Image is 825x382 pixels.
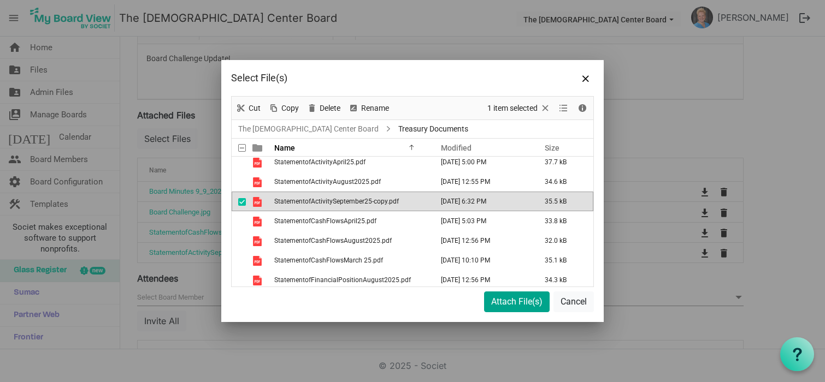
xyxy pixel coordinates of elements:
[429,211,533,231] td: May 09, 2025 5:03 PM column header Modified
[246,211,271,231] td: is template cell column header type
[429,231,533,250] td: September 05, 2025 12:56 PM column header Modified
[232,152,246,172] td: checkbox
[429,270,533,290] td: September 05, 2025 12:56 PM column header Modified
[396,122,470,136] span: Treasury Documents
[271,231,429,250] td: StatementofCashFlowsAugust2025.pdf is template cell column header Name
[344,97,393,120] div: Rename
[305,102,343,115] button: Delete
[577,70,594,86] button: Close
[274,144,295,152] span: Name
[232,250,246,270] td: checkbox
[573,97,592,120] div: Details
[271,250,429,270] td: StatementofCashFlowsMarch 25.pdf is template cell column header Name
[246,250,271,270] td: is template cell column header type
[533,270,593,290] td: 34.3 kB is template cell column header Size
[280,102,300,115] span: Copy
[346,102,391,115] button: Rename
[319,102,341,115] span: Delete
[360,102,390,115] span: Rename
[533,250,593,270] td: 35.1 kB is template cell column header Size
[232,211,246,231] td: checkbox
[274,276,411,284] span: StatementofFinancialPositionAugust2025.pdf
[236,122,381,136] a: The [DEMOGRAPHIC_DATA] Center Board
[486,102,553,115] button: Selection
[274,158,366,166] span: StatementofActivityApril25.pdf
[232,97,264,120] div: Cut
[231,70,521,86] div: Select File(s)
[246,172,271,192] td: is template cell column header type
[232,231,246,250] td: checkbox
[533,231,593,250] td: 32.0 kB is template cell column header Size
[575,102,590,115] button: Details
[429,250,533,270] td: April 03, 2025 10:10 PM column header Modified
[267,102,301,115] button: Copy
[246,152,271,172] td: is template cell column header type
[274,198,399,205] span: StatementofActivitySeptember25-copy.pdf
[429,172,533,192] td: September 05, 2025 12:55 PM column header Modified
[484,97,555,120] div: Clear selection
[247,102,262,115] span: Cut
[533,192,593,211] td: 35.5 kB is template cell column header Size
[274,217,376,225] span: StatementofCashFlowsApril25.pdf
[429,192,533,211] td: October 08, 2025 6:32 PM column header Modified
[484,291,550,312] button: Attach File(s)
[429,152,533,172] td: May 09, 2025 5:00 PM column header Modified
[264,97,303,120] div: Copy
[486,102,539,115] span: 1 item selected
[441,144,472,152] span: Modified
[553,291,594,312] button: Cancel
[232,192,246,211] td: checkbox
[271,172,429,192] td: StatementofActivityAugust2025.pdf is template cell column header Name
[274,256,383,264] span: StatementofCashFlowsMarch 25.pdf
[232,172,246,192] td: checkbox
[274,237,392,244] span: StatementofCashFlowsAugust2025.pdf
[271,152,429,172] td: StatementofActivityApril25.pdf is template cell column header Name
[234,102,263,115] button: Cut
[303,97,344,120] div: Delete
[274,178,381,186] span: StatementofActivityAugust2025.pdf
[545,144,559,152] span: Size
[557,102,570,115] button: View dropdownbutton
[246,270,271,290] td: is template cell column header type
[271,192,429,211] td: StatementofActivitySeptember25-copy.pdf is template cell column header Name
[555,97,573,120] div: View
[246,231,271,250] td: is template cell column header type
[533,152,593,172] td: 37.7 kB is template cell column header Size
[232,270,246,290] td: checkbox
[271,211,429,231] td: StatementofCashFlowsApril25.pdf is template cell column header Name
[533,211,593,231] td: 33.8 kB is template cell column header Size
[533,172,593,192] td: 34.6 kB is template cell column header Size
[271,270,429,290] td: StatementofFinancialPositionAugust2025.pdf is template cell column header Name
[246,192,271,211] td: is template cell column header type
